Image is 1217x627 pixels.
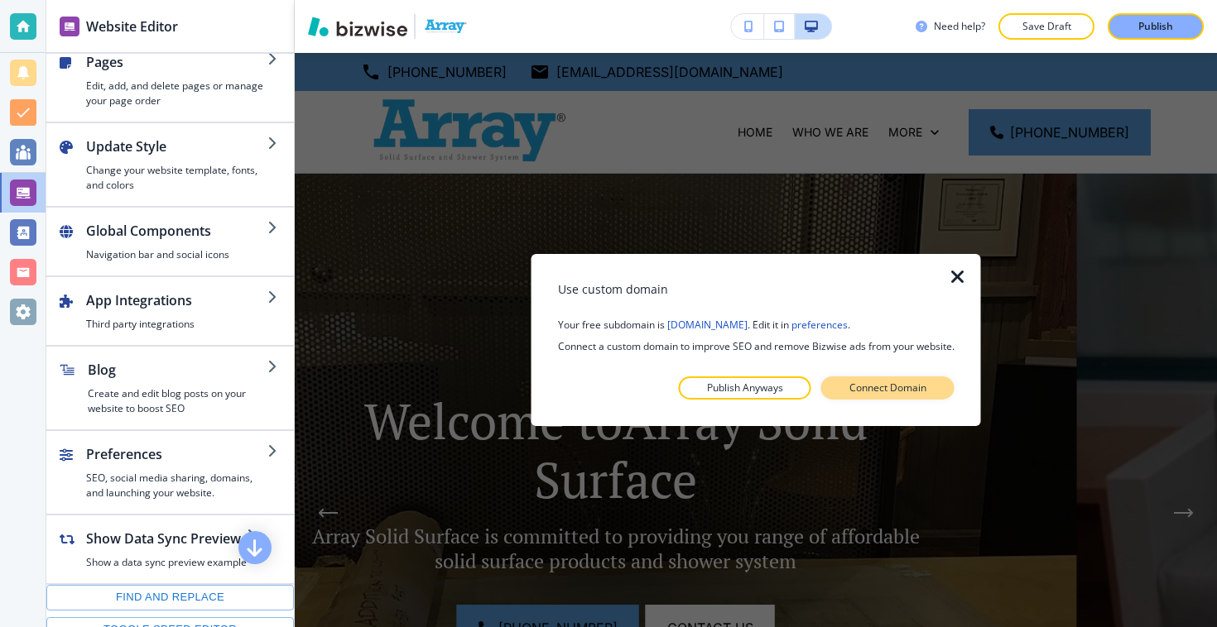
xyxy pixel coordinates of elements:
[86,444,267,464] h2: Preferences
[849,381,926,395] p: Connect Domain
[791,318,848,332] div: preferences
[1108,13,1204,40] button: Publish
[88,386,267,416] h4: Create and edit blog posts on your website to boost SEO
[86,317,267,332] h4: Third party integrations
[86,221,267,241] h2: Global Components
[998,13,1094,40] button: Save Draft
[86,79,267,108] h4: Edit, add, and delete pages or manage your page order
[88,360,267,380] h2: Blog
[679,376,811,400] button: Publish Anyways
[1020,19,1073,34] p: Save Draft
[46,431,294,514] button: PreferencesSEO, social media sharing, domains, and launching your website.
[46,208,294,275] button: Global ComponentsNavigation bar and social icons
[934,19,985,34] h3: Need help?
[86,163,267,193] h4: Change your website template, fonts, and colors
[558,280,955,298] h3: Use custom domain
[86,52,267,72] h2: Pages
[86,136,267,156] h2: Update Style
[46,515,273,583] button: Show Data Sync PreviewShow a data sync preview example
[46,347,294,429] button: BlogCreate and edit blog posts on your website to boost SEO
[707,381,783,395] p: Publish Anyways
[86,247,267,262] h4: Navigation bar and social icons
[60,17,79,36] img: editor icon
[422,19,467,34] img: Your Logo
[86,555,247,570] h4: Show a data sync preview example
[46,123,294,206] button: Update StyleChange your website template, fonts, and colors
[821,376,955,400] button: Connect Domain
[46,39,294,122] button: PagesEdit, add, and delete pages or manage your page order
[1138,19,1173,34] p: Publish
[86,529,247,548] h2: Show Data Sync Preview
[558,318,955,354] h4: Your free subdomain is . Edit it in . Connect a custom domain to improve SEO and remove Bizwise a...
[86,17,178,36] h2: Website Editor
[86,471,267,500] h4: SEO, social media sharing, domains, and launching your website.
[46,585,294,610] button: Find and replace
[308,17,407,36] img: Bizwise Logo
[86,290,267,310] h2: App Integrations
[667,318,748,332] a: [DOMAIN_NAME]
[46,277,294,345] button: App IntegrationsThird party integrations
